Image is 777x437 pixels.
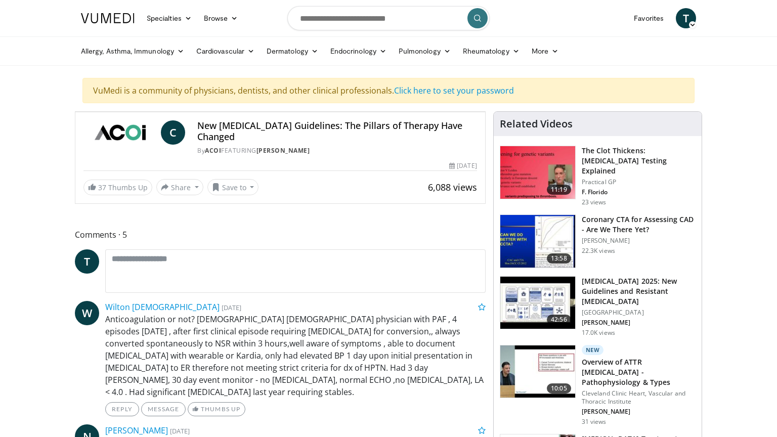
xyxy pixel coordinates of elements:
[582,188,696,196] p: F. Florido
[105,425,168,436] a: [PERSON_NAME]
[500,345,696,426] a: 10:05 New Overview of ATTR [MEDICAL_DATA] - Pathophysiology & Types Cleveland Clinic Heart, Vascu...
[261,41,324,61] a: Dermatology
[500,214,696,268] a: 13:58 Coronary CTA for Assessing CAD - Are We There Yet? [PERSON_NAME] 22.3K views
[75,41,190,61] a: Allergy, Asthma, Immunology
[393,41,457,61] a: Pulmonology
[628,8,670,28] a: Favorites
[324,41,393,61] a: Endocrinology
[676,8,696,28] a: T
[500,276,696,337] a: 42:56 [MEDICAL_DATA] 2025: New Guidelines and Resistant [MEDICAL_DATA] [GEOGRAPHIC_DATA] [PERSON_...
[582,198,607,206] p: 23 views
[105,301,220,313] a: Wilton [DEMOGRAPHIC_DATA]
[75,249,99,274] a: T
[547,383,571,394] span: 10:05
[500,215,575,268] img: 34b2b9a4-89e5-4b8c-b553-8a638b61a706.150x105_q85_crop-smart_upscale.jpg
[582,408,696,416] p: [PERSON_NAME]
[98,183,106,192] span: 37
[582,237,696,245] p: [PERSON_NAME]
[582,329,615,337] p: 17.0K views
[207,179,259,195] button: Save to
[428,181,477,193] span: 6,088 views
[287,6,490,30] input: Search topics, interventions
[449,161,477,170] div: [DATE]
[582,345,604,355] p: New
[582,214,696,235] h3: Coronary CTA for Assessing CAD - Are We There Yet?
[156,179,203,195] button: Share
[256,146,310,155] a: [PERSON_NAME]
[105,402,139,416] a: Reply
[205,146,221,155] a: ACOI
[170,426,190,435] small: [DATE]
[141,402,186,416] a: Message
[197,120,477,142] h4: New [MEDICAL_DATA] Guidelines: The Pillars of Therapy Have Changed
[457,41,526,61] a: Rheumatology
[582,276,696,307] h3: [MEDICAL_DATA] 2025: New Guidelines and Resistant [MEDICAL_DATA]
[81,13,135,23] img: VuMedi Logo
[582,418,607,426] p: 31 views
[547,315,571,325] span: 42:56
[161,120,185,145] a: C
[582,319,696,327] p: [PERSON_NAME]
[582,309,696,317] p: [GEOGRAPHIC_DATA]
[547,185,571,195] span: 11:19
[526,41,565,61] a: More
[75,228,486,241] span: Comments 5
[82,78,695,103] div: VuMedi is a community of physicians, dentists, and other clinical professionals.
[83,120,157,145] img: ACOI
[222,303,241,312] small: [DATE]
[547,253,571,264] span: 13:58
[75,301,99,325] a: W
[198,8,244,28] a: Browse
[197,146,477,155] div: By FEATURING
[190,41,261,61] a: Cardiovascular
[83,180,152,195] a: 37 Thumbs Up
[582,389,696,406] p: Cleveland Clinic Heart, Vascular and Thoracic Institute
[500,146,575,199] img: 7b0db7e1-b310-4414-a1d3-dac447dbe739.150x105_q85_crop-smart_upscale.jpg
[582,146,696,176] h3: The Clot Thickens: [MEDICAL_DATA] Testing Explained
[582,357,696,387] h3: Overview of ATTR [MEDICAL_DATA] - Pathophysiology & Types
[582,247,615,255] p: 22.3K views
[500,277,575,329] img: 280bcb39-0f4e-42eb-9c44-b41b9262a277.150x105_q85_crop-smart_upscale.jpg
[188,402,245,416] a: Thumbs Up
[141,8,198,28] a: Specialties
[582,178,696,186] p: Practical GP
[500,345,575,398] img: 2f83149f-471f-45a5-8edf-b959582daf19.150x105_q85_crop-smart_upscale.jpg
[394,85,514,96] a: Click here to set your password
[105,313,486,398] p: Anticoagulation or not? [DEMOGRAPHIC_DATA] [DEMOGRAPHIC_DATA] physician with PAF , 4 episodes [DA...
[500,118,573,130] h4: Related Videos
[500,146,696,206] a: 11:19 The Clot Thickens: [MEDICAL_DATA] Testing Explained Practical GP F. Florido 23 views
